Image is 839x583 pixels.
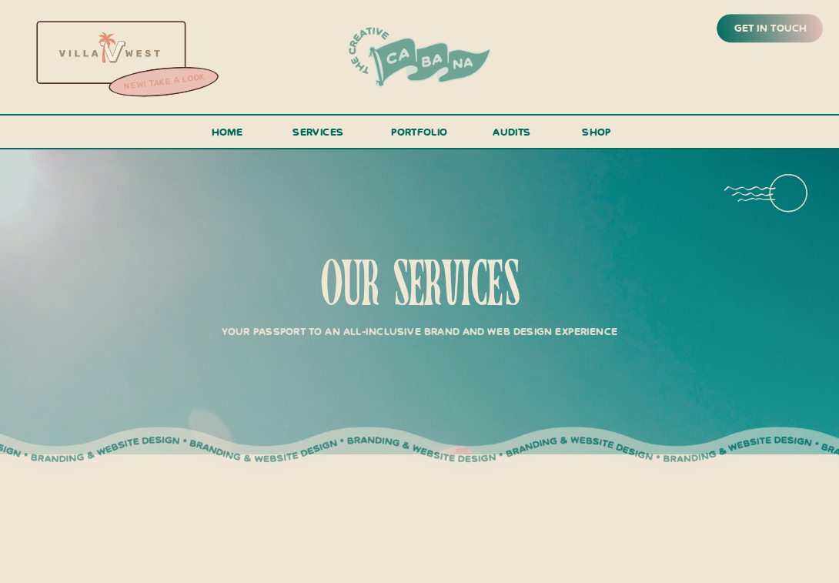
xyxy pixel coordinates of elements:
[289,123,347,149] a: services
[107,69,222,96] a: new! take a look
[206,123,249,149] a: Home
[731,19,810,39] a: get in touch
[292,126,343,139] span: services
[563,123,630,148] a: shop
[386,123,452,149] a: portfolio
[184,322,655,335] p: Your Passport to an All-Inclusive Brand and Web Design Experience
[178,255,662,317] h1: our services
[491,123,533,148] a: audits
